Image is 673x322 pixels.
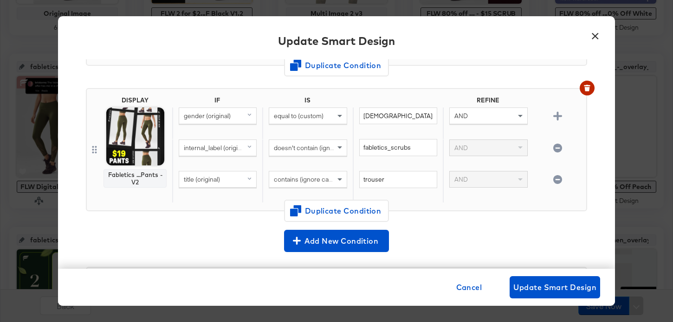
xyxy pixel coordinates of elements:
div: Fabletics ...Pants - V2 [108,171,162,186]
div: IS [262,96,352,107]
span: Update Smart Design [513,281,596,294]
button: Cancel [453,276,486,298]
img: jXBTfM9YBs-kdzxoWB-gwQ.jpg [106,107,164,165]
button: Add New Condition [284,230,389,252]
span: contains (ignore case) [274,175,337,183]
span: internal_label (original) [184,144,248,152]
button: Duplicate Condition [284,54,389,76]
span: AND [454,112,468,120]
span: Duplicate Condition [291,204,382,217]
span: equal to (custom) [274,112,324,120]
input: Enter value [359,171,437,188]
input: Enter value [359,139,437,156]
div: REFINE [443,96,533,107]
button: Update Smart Design [510,276,600,298]
div: Update Smart Design [278,33,395,49]
span: AND [454,144,468,152]
span: gender (original) [184,112,231,120]
span: AND [454,175,468,183]
span: Cancel [456,281,482,294]
span: Add New Condition [288,234,385,247]
span: doesn't contain (ignore case) [274,144,357,152]
input: Enter value [359,107,437,125]
button: Duplicate Condition [284,200,389,222]
div: IF [172,96,262,107]
span: title (original) [184,175,220,183]
div: DISPLAY [122,96,149,104]
span: Duplicate Condition [291,59,382,72]
button: × [587,25,603,42]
